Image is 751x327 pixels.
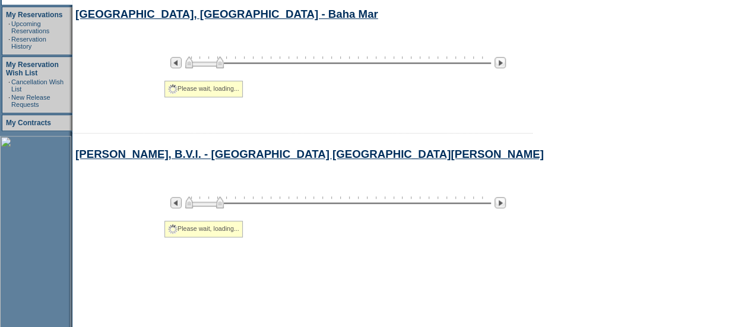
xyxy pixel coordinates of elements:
img: Previous [170,197,182,208]
a: Reservation History [11,36,46,50]
td: · [8,36,10,50]
td: · [8,20,10,34]
img: spinner2.gif [168,84,178,94]
img: spinner2.gif [168,224,178,234]
div: Please wait, loading... [164,81,243,97]
a: [GEOGRAPHIC_DATA], [GEOGRAPHIC_DATA] - Baha Mar [75,8,378,20]
a: [PERSON_NAME], B.V.I. - [GEOGRAPHIC_DATA] [GEOGRAPHIC_DATA][PERSON_NAME] [75,148,544,160]
div: Please wait, loading... [164,221,243,237]
a: My Reservations [6,11,62,19]
a: Cancellation Wish List [11,78,64,93]
a: My Contracts [6,119,51,127]
td: · [8,78,10,93]
a: Upcoming Reservations [11,20,49,34]
td: · [8,94,10,108]
img: Next [495,57,506,68]
img: Previous [170,57,182,68]
a: My Reservation Wish List [6,61,59,77]
a: New Release Requests [11,94,50,108]
img: Next [495,197,506,208]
